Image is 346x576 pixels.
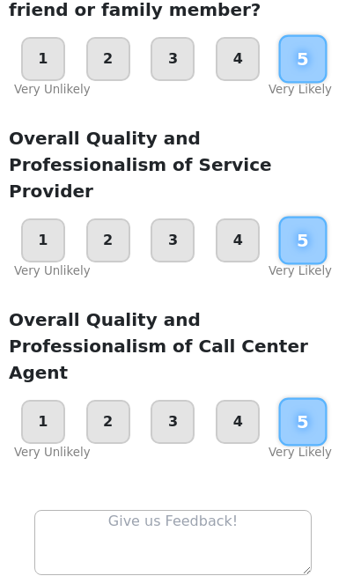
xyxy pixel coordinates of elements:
div: 4 [216,218,260,262]
div: Very Unlikely [14,262,91,280]
div: Very Unlikely [14,444,91,462]
div: 3 [151,218,195,262]
div: 2 [86,37,130,81]
div: 2 [86,400,130,444]
div: Very Likely [269,81,332,99]
div: 2 [86,218,130,262]
div: 3 [151,400,195,444]
div: Very Likely [269,262,332,280]
div: 3 [151,37,195,81]
div: 4 [216,37,260,81]
div: 1 [21,218,65,262]
p: Overall Quality and Professionalism of Call Center Agent [9,306,337,386]
div: 5 [279,216,328,264]
div: Very Unlikely [14,81,91,99]
div: 5 [279,397,328,446]
div: 1 [21,37,65,81]
div: Very Likely [269,444,332,462]
div: 5 [279,34,328,83]
div: 1 [21,400,65,444]
div: 4 [216,400,260,444]
p: Overall Quality and Professionalism of Service Provider [9,125,337,204]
